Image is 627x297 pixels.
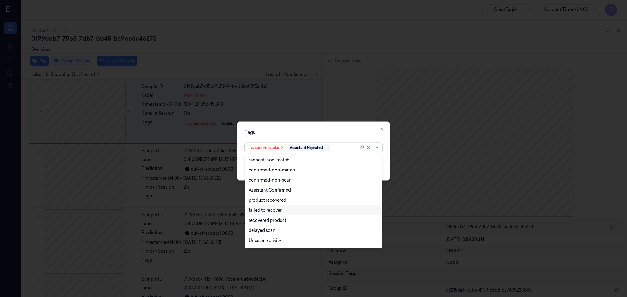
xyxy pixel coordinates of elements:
[249,187,291,193] div: Assistant Confirmed
[249,197,286,204] div: product recovered
[249,227,276,234] div: delayed scan
[324,146,328,149] div: Remove ,Assistant Rejected
[251,145,279,150] div: system-mistake
[249,157,289,163] div: suspect-non-match
[249,207,282,214] div: failed to recover
[249,167,295,173] div: confirmed-non-match
[245,129,382,136] div: Tags
[249,237,281,244] div: Unusual activity
[280,146,284,149] div: Remove ,system-mistake
[249,177,292,183] div: confirmed-non-scan
[290,145,323,150] div: Assistant Rejected
[249,217,286,224] div: recovered product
